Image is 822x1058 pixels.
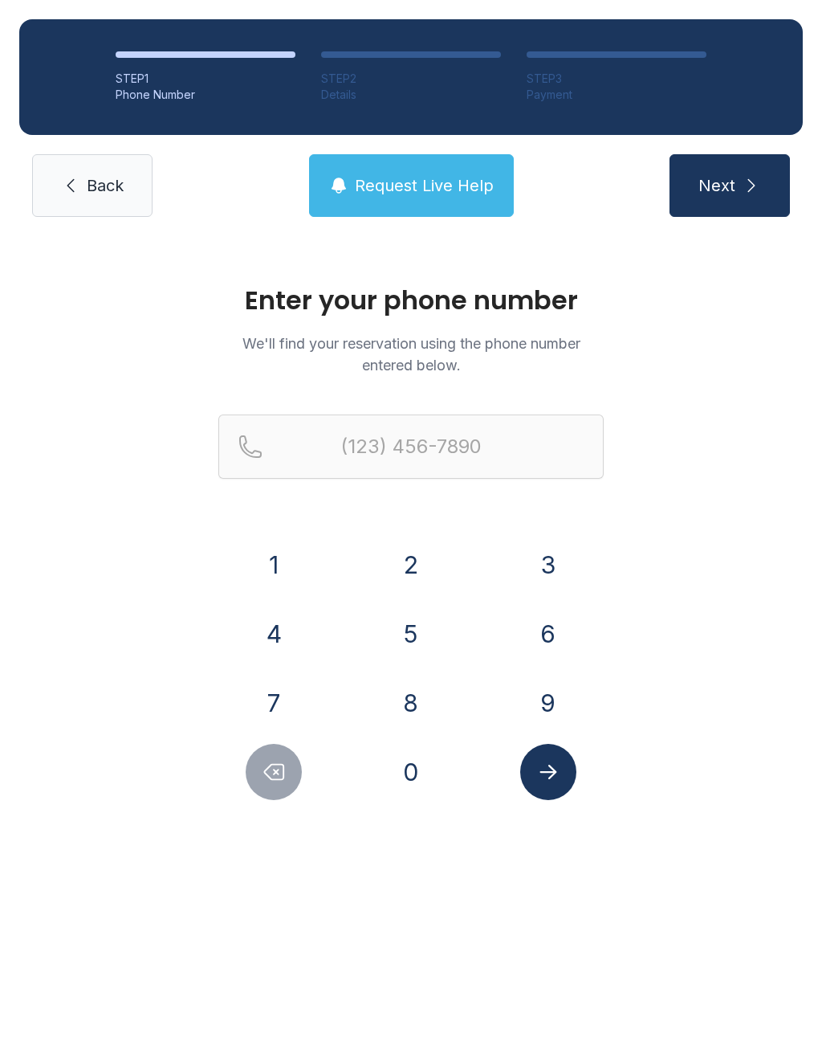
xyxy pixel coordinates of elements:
[87,174,124,197] span: Back
[355,174,494,197] span: Request Live Help
[246,744,302,800] button: Delete number
[698,174,735,197] span: Next
[116,71,295,87] div: STEP 1
[520,744,576,800] button: Submit lookup form
[527,87,706,103] div: Payment
[321,87,501,103] div: Details
[321,71,501,87] div: STEP 2
[218,333,604,376] p: We'll find your reservation using the phone number entered below.
[527,71,706,87] div: STEP 3
[246,606,302,662] button: 4
[520,606,576,662] button: 6
[218,288,604,313] h1: Enter your phone number
[383,675,439,731] button: 8
[520,675,576,731] button: 9
[520,537,576,593] button: 3
[383,606,439,662] button: 5
[116,87,295,103] div: Phone Number
[218,415,604,479] input: Reservation phone number
[246,675,302,731] button: 7
[383,744,439,800] button: 0
[383,537,439,593] button: 2
[246,537,302,593] button: 1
